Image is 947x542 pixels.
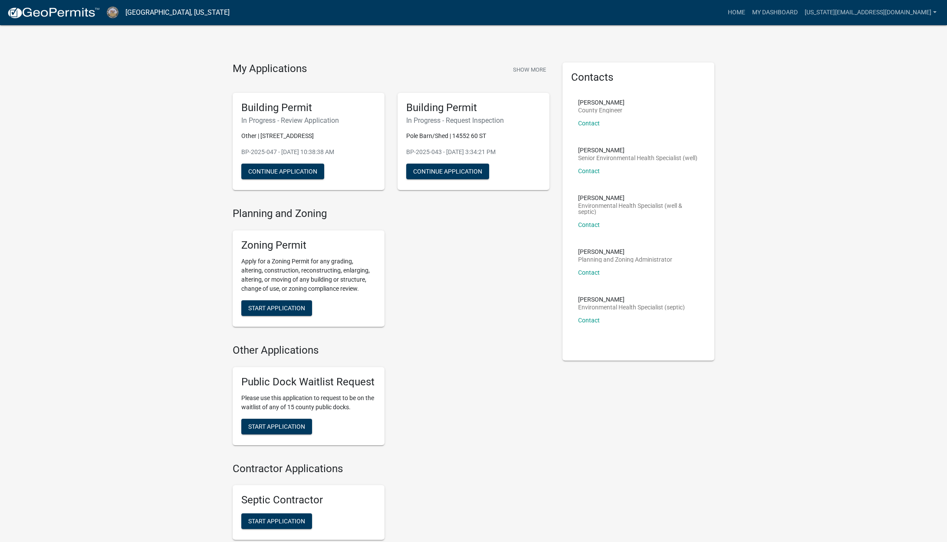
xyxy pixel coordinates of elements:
p: [PERSON_NAME] [578,195,699,201]
a: Home [724,4,749,21]
button: Show More [510,62,549,77]
h4: Other Applications [233,344,549,357]
p: BP-2025-043 - [DATE] 3:34:21 PM [406,148,541,157]
span: Start Application [248,518,305,525]
p: Senior Environmental Health Specialist (well) [578,155,697,161]
p: County Engineer [578,107,625,113]
h5: Building Permit [241,102,376,114]
button: Continue Application [241,164,324,179]
h4: Planning and Zoning [233,207,549,220]
p: BP-2025-047 - [DATE] 10:38:38 AM [241,148,376,157]
button: Continue Application [406,164,489,179]
p: Environmental Health Specialist (well & septic) [578,203,699,215]
h5: Public Dock Waitlist Request [241,376,376,388]
h5: Contacts [571,71,706,84]
button: Start Application [241,300,312,316]
button: Start Application [241,419,312,434]
a: [US_STATE][EMAIL_ADDRESS][DOMAIN_NAME] [801,4,940,21]
span: Start Application [248,305,305,312]
p: [PERSON_NAME] [578,147,697,153]
p: Apply for a Zoning Permit for any grading, altering, construction, reconstructing, enlarging, alt... [241,257,376,293]
p: [PERSON_NAME] [578,249,672,255]
a: Contact [578,120,600,127]
p: Pole Barn/Shed | 14552 60 ST [406,131,541,141]
h4: My Applications [233,62,307,76]
a: Contact [578,221,600,228]
p: Planning and Zoning Administrator [578,256,672,263]
h5: Septic Contractor [241,494,376,506]
h6: In Progress - Request Inspection [406,116,541,125]
p: Please use this application to request to be on the waitlist of any of 15 county public docks. [241,394,376,412]
h5: Zoning Permit [241,239,376,252]
a: Contact [578,317,600,324]
h4: Contractor Applications [233,463,549,475]
h6: In Progress - Review Application [241,116,376,125]
button: Start Application [241,513,312,529]
span: Start Application [248,423,305,430]
p: Other | [STREET_ADDRESS] [241,131,376,141]
wm-workflow-list-section: Other Applications [233,344,549,452]
a: My Dashboard [749,4,801,21]
h5: Building Permit [406,102,541,114]
p: Environmental Health Specialist (septic) [578,304,685,310]
img: Cerro Gordo County, Iowa [107,7,118,18]
p: [PERSON_NAME] [578,296,685,302]
a: Contact [578,168,600,174]
a: Contact [578,269,600,276]
p: [PERSON_NAME] [578,99,625,105]
a: [GEOGRAPHIC_DATA], [US_STATE] [125,5,230,20]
